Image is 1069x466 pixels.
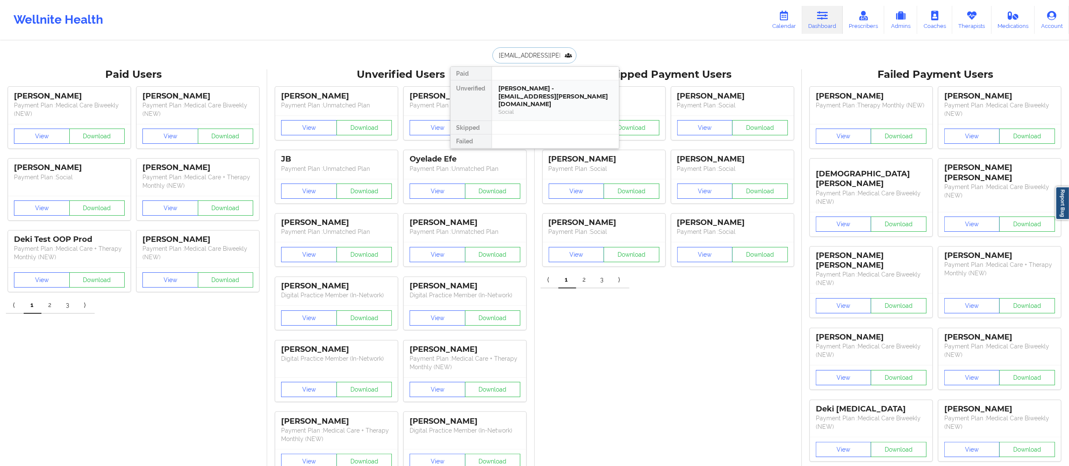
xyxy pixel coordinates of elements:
[541,271,558,288] a: Previous item
[410,120,465,135] button: View
[451,134,492,148] div: Failed
[142,91,253,101] div: [PERSON_NAME]
[992,6,1035,34] a: Medications
[816,332,927,342] div: [PERSON_NAME]
[410,382,465,397] button: View
[766,6,802,34] a: Calendar
[944,183,1055,200] p: Payment Plan : Medical Care Biweekly (NEW)
[14,272,70,288] button: View
[677,228,788,236] p: Payment Plan : Social
[410,345,520,354] div: [PERSON_NAME]
[944,163,1055,182] div: [PERSON_NAME] [PERSON_NAME]
[541,68,796,81] div: Skipped Payment Users
[816,129,872,144] button: View
[604,184,659,199] button: Download
[281,426,392,443] p: Payment Plan : Medical Care + Therapy Monthly (NEW)
[41,297,59,314] a: 2
[69,129,125,144] button: Download
[336,184,392,199] button: Download
[871,217,927,232] button: Download
[198,129,254,144] button: Download
[944,370,1000,385] button: View
[677,164,788,173] p: Payment Plan : Social
[944,332,1055,342] div: [PERSON_NAME]
[14,244,125,261] p: Payment Plan : Medical Care + Therapy Monthly (NEW)
[6,68,261,81] div: Paid Users
[944,101,1055,118] p: Payment Plan : Medical Care Biweekly (NEW)
[410,310,465,326] button: View
[281,228,392,236] p: Payment Plan : Unmatched Plan
[142,200,198,216] button: View
[142,173,253,190] p: Payment Plan : Medical Care + Therapy Monthly (NEW)
[499,108,612,115] div: Social
[999,298,1055,313] button: Download
[802,6,843,34] a: Dashboard
[816,414,927,431] p: Payment Plan : Medical Care Biweekly (NEW)
[816,217,872,232] button: View
[410,91,520,101] div: [PERSON_NAME]
[816,101,927,110] p: Payment Plan : Therapy Monthly (NEW)
[816,404,927,414] div: Deki [MEDICAL_DATA]
[604,247,659,262] button: Download
[677,218,788,228] div: [PERSON_NAME]
[465,382,521,397] button: Download
[14,91,125,101] div: [PERSON_NAME]
[732,120,788,135] button: Download
[336,310,392,326] button: Download
[198,200,254,216] button: Download
[558,271,576,288] a: 1
[336,247,392,262] button: Download
[410,164,520,173] p: Payment Plan : Unmatched Plan
[69,272,125,288] button: Download
[917,6,952,34] a: Coaches
[999,370,1055,385] button: Download
[281,218,392,228] div: [PERSON_NAME]
[410,426,520,435] p: Digital Practice Member (In-Network)
[336,382,392,397] button: Download
[142,235,253,244] div: [PERSON_NAME]
[677,184,733,199] button: View
[336,120,392,135] button: Download
[871,129,927,144] button: Download
[281,345,392,354] div: [PERSON_NAME]
[594,271,612,288] a: 3
[944,298,1000,313] button: View
[281,101,392,110] p: Payment Plan : Unmatched Plan
[14,129,70,144] button: View
[77,297,95,314] a: Next item
[884,6,917,34] a: Admins
[14,235,125,244] div: Deki Test OOP Prod
[281,247,337,262] button: View
[465,247,521,262] button: Download
[281,154,392,164] div: JB
[142,272,198,288] button: View
[198,272,254,288] button: Download
[142,163,253,173] div: [PERSON_NAME]
[14,173,125,181] p: Payment Plan : Social
[732,184,788,199] button: Download
[944,260,1055,277] p: Payment Plan : Medical Care + Therapy Monthly (NEW)
[604,120,659,135] button: Download
[999,129,1055,144] button: Download
[549,184,604,199] button: View
[944,342,1055,359] p: Payment Plan : Medical Care Biweekly (NEW)
[410,247,465,262] button: View
[142,101,253,118] p: Payment Plan : Medical Care Biweekly (NEW)
[871,298,927,313] button: Download
[816,251,927,270] div: [PERSON_NAME] [PERSON_NAME]
[549,247,604,262] button: View
[142,129,198,144] button: View
[549,154,659,164] div: [PERSON_NAME]
[14,200,70,216] button: View
[612,271,629,288] a: Next item
[69,200,125,216] button: Download
[281,120,337,135] button: View
[816,442,872,457] button: View
[410,228,520,236] p: Payment Plan : Unmatched Plan
[549,218,659,228] div: [PERSON_NAME]
[541,271,629,288] div: Pagination Navigation
[410,354,520,371] p: Payment Plan : Medical Care + Therapy Monthly (NEW)
[816,298,872,313] button: View
[816,342,927,359] p: Payment Plan : Medical Care Biweekly (NEW)
[843,6,885,34] a: Prescribers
